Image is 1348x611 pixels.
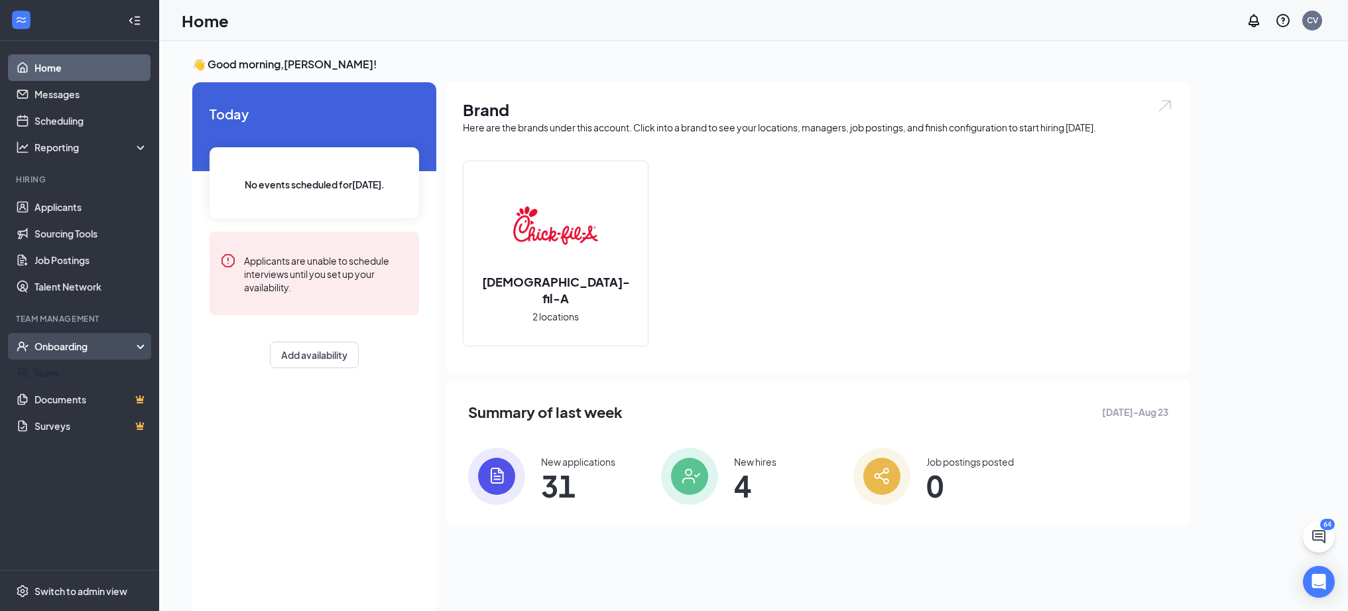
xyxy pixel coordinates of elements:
[34,247,148,273] a: Job Postings
[34,220,148,247] a: Sourcing Tools
[532,309,579,324] span: 2 locations
[192,57,1190,72] h3: 👋 Good morning, [PERSON_NAME] !
[34,273,148,300] a: Talent Network
[463,98,1174,121] h1: Brand
[34,584,127,598] div: Switch to admin view
[926,474,1014,498] span: 0
[220,253,236,269] svg: Error
[1303,521,1335,553] button: ChatActive
[1320,519,1335,530] div: 64
[734,455,776,468] div: New hires
[513,183,598,268] img: Chick-fil-A
[34,194,148,220] a: Applicants
[1307,15,1318,26] div: CV
[16,340,29,353] svg: UserCheck
[463,121,1174,134] div: Here are the brands under this account. Click into a brand to see your locations, managers, job p...
[16,313,145,324] div: Team Management
[1102,405,1168,419] span: [DATE] - Aug 23
[1246,13,1262,29] svg: Notifications
[468,448,525,505] img: icon
[1275,13,1291,29] svg: QuestionInfo
[34,107,148,134] a: Scheduling
[468,401,623,424] span: Summary of last week
[34,386,148,413] a: DocumentsCrown
[1311,529,1327,545] svg: ChatActive
[34,360,148,386] a: Team
[270,342,359,368] button: Add availability
[245,177,385,192] span: No events scheduled for [DATE] .
[541,455,615,468] div: New applications
[244,253,408,294] div: Applicants are unable to schedule interviews until you set up your availability.
[34,413,148,439] a: SurveysCrown
[734,474,776,498] span: 4
[1303,566,1335,598] div: Open Intercom Messenger
[661,448,718,505] img: icon
[128,14,141,27] svg: Collapse
[16,174,145,185] div: Hiring
[853,448,910,505] img: icon
[1156,98,1174,113] img: open.6027fd2a22e1237b5b06.svg
[463,273,648,306] h2: [DEMOGRAPHIC_DATA]-fil-A
[34,340,137,353] div: Onboarding
[34,81,148,107] a: Messages
[34,54,148,81] a: Home
[15,13,28,27] svg: WorkstreamLogo
[182,9,229,32] h1: Home
[541,474,615,498] span: 31
[16,141,29,154] svg: Analysis
[34,141,149,154] div: Reporting
[926,455,1014,468] div: Job postings posted
[210,103,419,124] span: Today
[16,584,29,598] svg: Settings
